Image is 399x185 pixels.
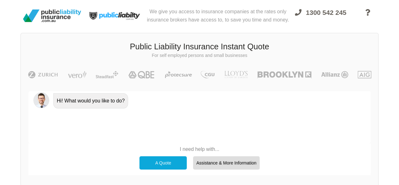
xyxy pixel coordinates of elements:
div: We give you access to insurance companies at the rates only insurance brokers have access to, to ... [147,3,289,29]
img: Allianz | Public Liability Insurance [318,71,351,78]
span: 1300 542 245 [306,9,346,16]
p: I need help with... [136,146,263,153]
p: For self employed persons and small businesses [26,52,373,59]
img: Public Liability Insurance [21,7,84,25]
img: Protecsure | Public Liability Insurance [162,71,194,78]
img: LLOYD's | Public Liability Insurance [221,71,251,78]
img: CGU | Public Liability Insurance [198,71,217,78]
h3: Public Liability Insurance Instant Quote [26,41,373,52]
img: AIG | Public Liability Insurance [355,71,374,78]
img: Chatbot | PLI [33,92,49,108]
img: QBE | Public Liability Insurance [125,71,159,78]
img: Vero | Public Liability Insurance [65,71,89,78]
img: Brooklyn | Public Liability Insurance [255,71,314,78]
img: Zurich | Public Liability Insurance [25,71,61,78]
div: A Quote [139,156,187,170]
img: Public Liability Insurance Light [84,3,147,29]
div: Hi! What would you like to do? [53,93,128,108]
div: Assistance & More Information [193,156,260,170]
img: Steadfast | Public Liability Insurance [93,71,121,78]
a: 1300 542 245 [289,5,352,29]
